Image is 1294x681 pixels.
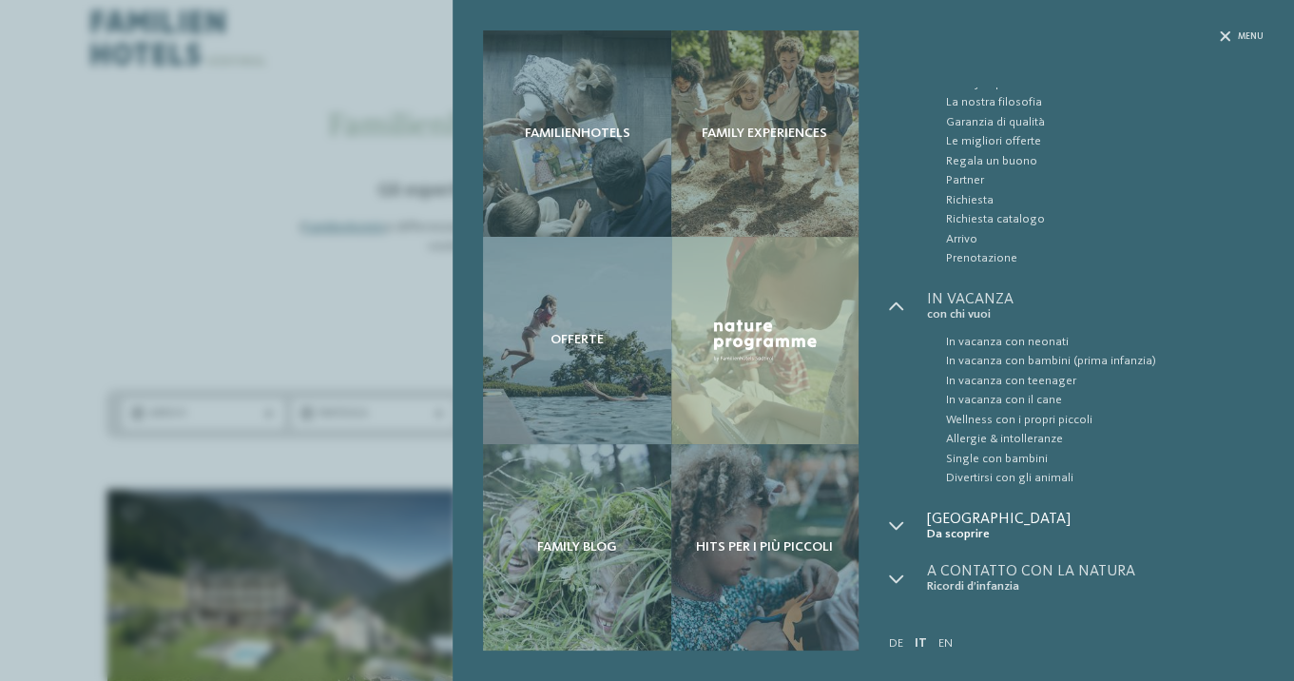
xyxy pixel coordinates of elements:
span: Da scoprire [927,527,1264,541]
span: Familienhotels [524,126,629,142]
span: Family Blog [537,539,617,555]
span: La nostra filosofia [946,93,1264,112]
a: In vacanza con chi vuoi [927,292,1264,321]
span: Wellness con i propri piccoli [946,411,1264,430]
a: Allergie & intolleranze [927,430,1264,449]
span: con chi vuoi [927,307,1264,321]
span: Family experiences [702,126,827,142]
a: Prenotazione [927,249,1264,268]
a: Richiesta [927,191,1264,210]
span: Divertirsi con gli animali [946,469,1264,488]
a: In vacanza con bambini (prima infanzia) [927,352,1264,371]
a: In vacanza con teenager [927,372,1264,391]
span: A contatto con la natura [927,564,1264,579]
span: Single con bambini [946,450,1264,469]
a: Divertirsi con gli animali [927,469,1264,488]
a: Richiesta catalogo [927,210,1264,229]
span: Ricordi d’infanzia [927,579,1264,593]
span: Arrivo [946,230,1264,249]
a: DE [889,637,903,650]
span: Allergie & intolleranze [946,430,1264,449]
span: In vacanza [927,292,1264,307]
a: Single con bambini [927,450,1264,469]
span: [GEOGRAPHIC_DATA] [927,512,1264,527]
a: Arrivo [927,230,1264,249]
a: In vacanza con neonati [927,333,1264,352]
span: Regala un buono [946,152,1264,171]
a: La nostra filosofia [927,93,1264,112]
span: In vacanza con neonati [946,333,1264,352]
a: Cercate un hotel per famiglie? Qui troverete solo i migliori! Nature Programme [671,237,859,443]
a: Regala un buono [927,152,1264,171]
span: Le migliori offerte [946,132,1264,151]
span: Partner [946,171,1264,190]
a: Garanzia di qualità [927,113,1264,132]
a: [GEOGRAPHIC_DATA] Da scoprire [927,512,1264,541]
a: IT [915,637,927,650]
span: Prenotazione [946,249,1264,268]
a: Cercate un hotel per famiglie? Qui troverete solo i migliori! Family experiences [671,30,859,237]
span: Menu [1238,30,1264,43]
a: Wellness con i propri piccoli [927,411,1264,430]
a: In vacanza con il cane [927,391,1264,410]
a: EN [938,637,953,650]
a: Cercate un hotel per famiglie? Qui troverete solo i migliori! Offerte [483,237,670,443]
span: Garanzia di qualità [946,113,1264,132]
a: A contatto con la natura Ricordi d’infanzia [927,564,1264,593]
a: Cercate un hotel per famiglie? Qui troverete solo i migliori! Hits per i più piccoli [671,444,859,651]
span: In vacanza con bambini (prima infanzia) [946,352,1264,371]
span: Richiesta [946,191,1264,210]
a: Partner [927,171,1264,190]
span: Richiesta catalogo [946,210,1264,229]
a: Cercate un hotel per famiglie? Qui troverete solo i migliori! Family Blog [483,444,670,651]
span: Offerte [550,332,604,348]
img: Nature Programme [709,316,821,366]
a: Le migliori offerte [927,132,1264,151]
span: In vacanza con teenager [946,372,1264,391]
span: In vacanza con il cane [946,391,1264,410]
span: Hits per i più piccoli [696,539,833,555]
a: Cercate un hotel per famiglie? Qui troverete solo i migliori! Familienhotels [483,30,670,237]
